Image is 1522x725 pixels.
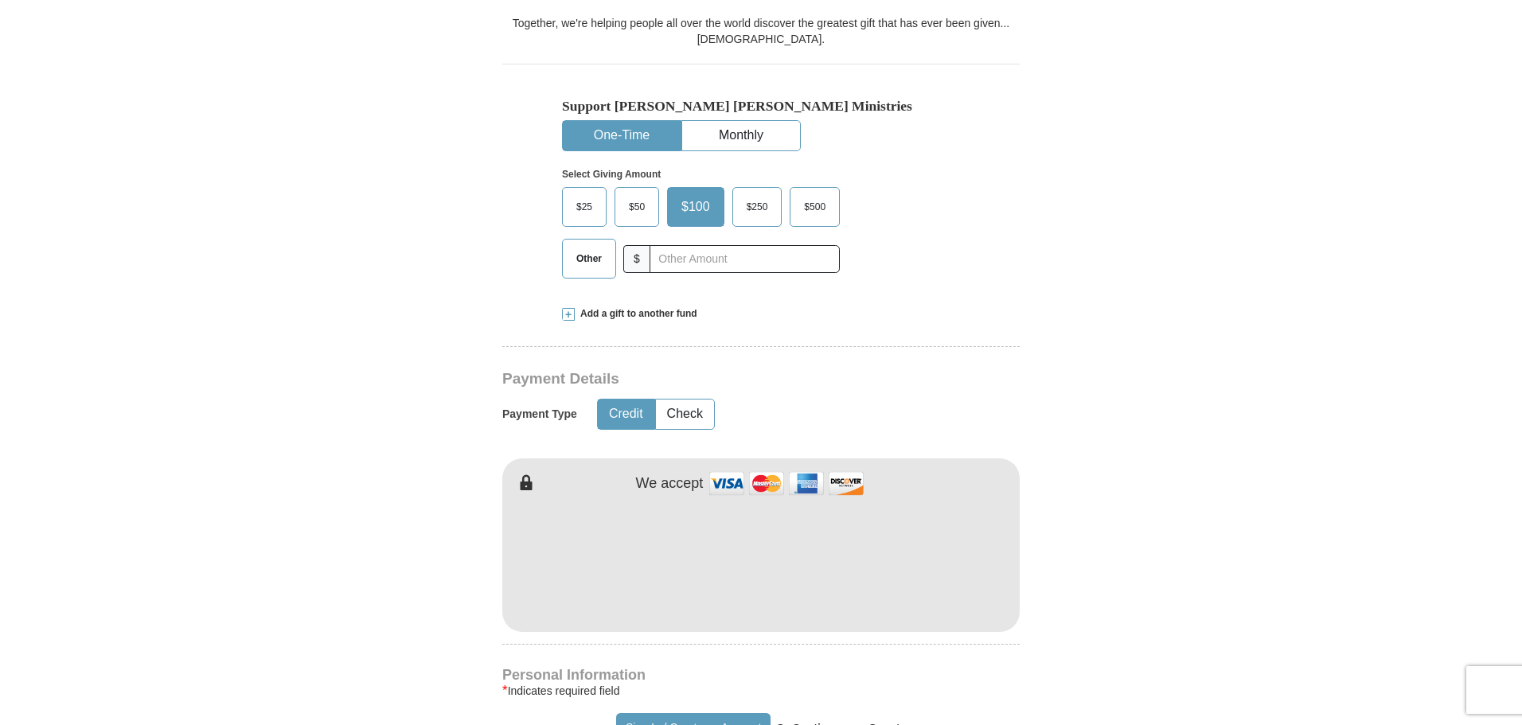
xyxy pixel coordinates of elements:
[682,121,800,150] button: Monthly
[656,400,714,429] button: Check
[598,400,654,429] button: Credit
[623,245,650,273] span: $
[621,195,653,219] span: $50
[562,169,661,180] strong: Select Giving Amount
[673,195,718,219] span: $100
[575,307,697,321] span: Add a gift to another fund
[636,475,704,493] h4: We accept
[502,681,1020,700] div: Indicates required field
[562,98,960,115] h5: Support [PERSON_NAME] [PERSON_NAME] Ministries
[796,195,833,219] span: $500
[502,668,1020,681] h4: Personal Information
[502,370,908,388] h3: Payment Details
[568,195,600,219] span: $25
[707,466,866,501] img: credit cards accepted
[502,407,577,421] h5: Payment Type
[739,195,776,219] span: $250
[563,121,681,150] button: One-Time
[650,245,840,273] input: Other Amount
[568,247,610,271] span: Other
[502,15,1020,47] div: Together, we're helping people all over the world discover the greatest gift that has ever been g...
